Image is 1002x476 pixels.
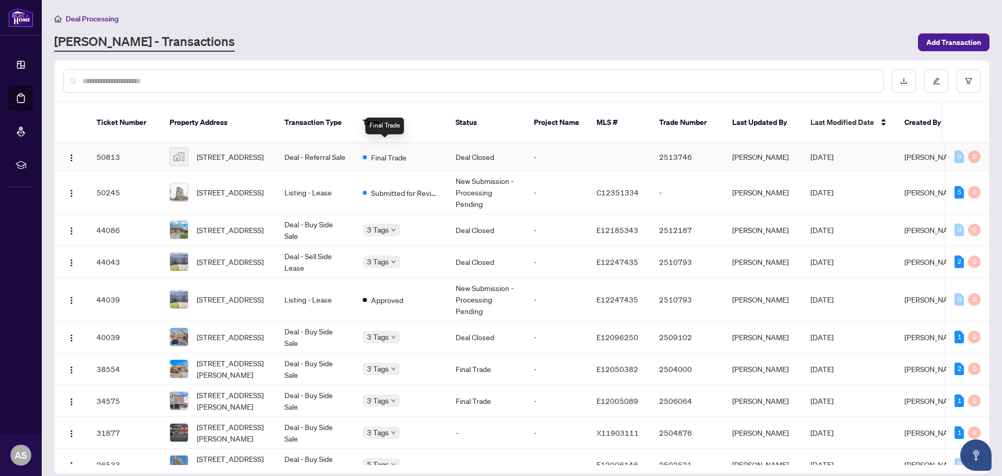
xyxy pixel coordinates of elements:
[367,331,389,343] span: 3 Tags
[391,366,396,371] span: down
[526,417,588,449] td: -
[276,321,354,353] td: Deal - Buy Side Sale
[526,102,588,143] th: Project Name
[955,426,964,439] div: 1
[904,188,961,197] span: [PERSON_NAME]
[955,293,964,306] div: 0
[197,453,268,476] span: [STREET_ADDRESS][PERSON_NAME]
[651,278,724,321] td: 2510793
[88,214,161,246] td: 44086
[597,364,638,374] span: E12050382
[597,188,639,197] span: C12351334
[955,224,964,236] div: 0
[651,321,724,353] td: 2509102
[63,424,80,441] button: Logo
[197,151,264,162] span: [STREET_ADDRESS]
[526,214,588,246] td: -
[810,257,833,266] span: [DATE]
[197,224,264,236] span: [STREET_ADDRESS]
[447,321,526,353] td: Deal Closed
[724,214,802,246] td: [PERSON_NAME]
[802,102,896,143] th: Last Modified Date
[67,366,76,374] img: Logo
[170,253,188,271] img: thumbnail-img
[724,246,802,278] td: [PERSON_NAME]
[904,428,961,437] span: [PERSON_NAME]
[651,171,724,214] td: -
[968,293,981,306] div: 0
[371,187,439,199] span: Submitted for Review
[651,417,724,449] td: 2504876
[526,171,588,214] td: -
[67,259,76,267] img: Logo
[597,460,638,469] span: E12006146
[276,214,354,246] td: Deal - Buy Side Sale
[810,364,833,374] span: [DATE]
[365,118,404,134] div: Final Trade
[904,225,961,235] span: [PERSON_NAME]
[67,227,76,235] img: Logo
[367,426,389,438] span: 3 Tags
[904,460,961,469] span: [PERSON_NAME]
[651,143,724,171] td: 2513746
[63,222,80,238] button: Logo
[724,171,802,214] td: [PERSON_NAME]
[597,257,638,266] span: E12247435
[170,221,188,239] img: thumbnail-img
[170,183,188,201] img: thumbnail-img
[54,15,62,22] span: home
[968,394,981,407] div: 0
[88,385,161,417] td: 34575
[724,353,802,385] td: [PERSON_NAME]
[968,426,981,439] div: 0
[968,150,981,163] div: 0
[197,294,264,305] span: [STREET_ADDRESS]
[904,332,961,342] span: [PERSON_NAME]
[67,461,76,470] img: Logo
[88,246,161,278] td: 44043
[67,296,76,305] img: Logo
[904,152,961,161] span: [PERSON_NAME]
[955,363,964,375] div: 2
[724,385,802,417] td: [PERSON_NAME]
[447,353,526,385] td: Final Trade
[904,364,961,374] span: [PERSON_NAME]
[597,295,638,304] span: E12247435
[276,102,354,143] th: Transaction Type
[88,102,161,143] th: Ticket Number
[63,361,80,377] button: Logo
[276,385,354,417] td: Deal - Buy Side Sale
[724,417,802,449] td: [PERSON_NAME]
[170,328,188,346] img: thumbnail-img
[197,389,268,412] span: [STREET_ADDRESS][PERSON_NAME]
[651,353,724,385] td: 2504000
[197,357,268,380] span: [STREET_ADDRESS][PERSON_NAME]
[933,77,940,85] span: edit
[276,171,354,214] td: Listing - Lease
[447,278,526,321] td: New Submission - Processing Pending
[810,428,833,437] span: [DATE]
[651,385,724,417] td: 2506064
[597,332,638,342] span: E12096250
[8,8,33,27] img: logo
[904,396,961,405] span: [PERSON_NAME]
[526,143,588,171] td: -
[197,331,264,343] span: [STREET_ADDRESS]
[170,392,188,410] img: thumbnail-img
[88,321,161,353] td: 40039
[924,69,948,93] button: edit
[197,256,264,268] span: [STREET_ADDRESS]
[67,154,76,162] img: Logo
[15,448,27,462] span: AS
[597,396,638,405] span: E12005089
[276,246,354,278] td: Deal - Sell Side Lease
[526,278,588,321] td: -
[276,143,354,171] td: Deal - Referral Sale
[526,385,588,417] td: -
[88,143,161,171] td: 50813
[904,257,961,266] span: [PERSON_NAME]
[67,398,76,406] img: Logo
[367,458,389,470] span: 5 Tags
[810,117,874,128] span: Last Modified Date
[597,428,639,437] span: X11903111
